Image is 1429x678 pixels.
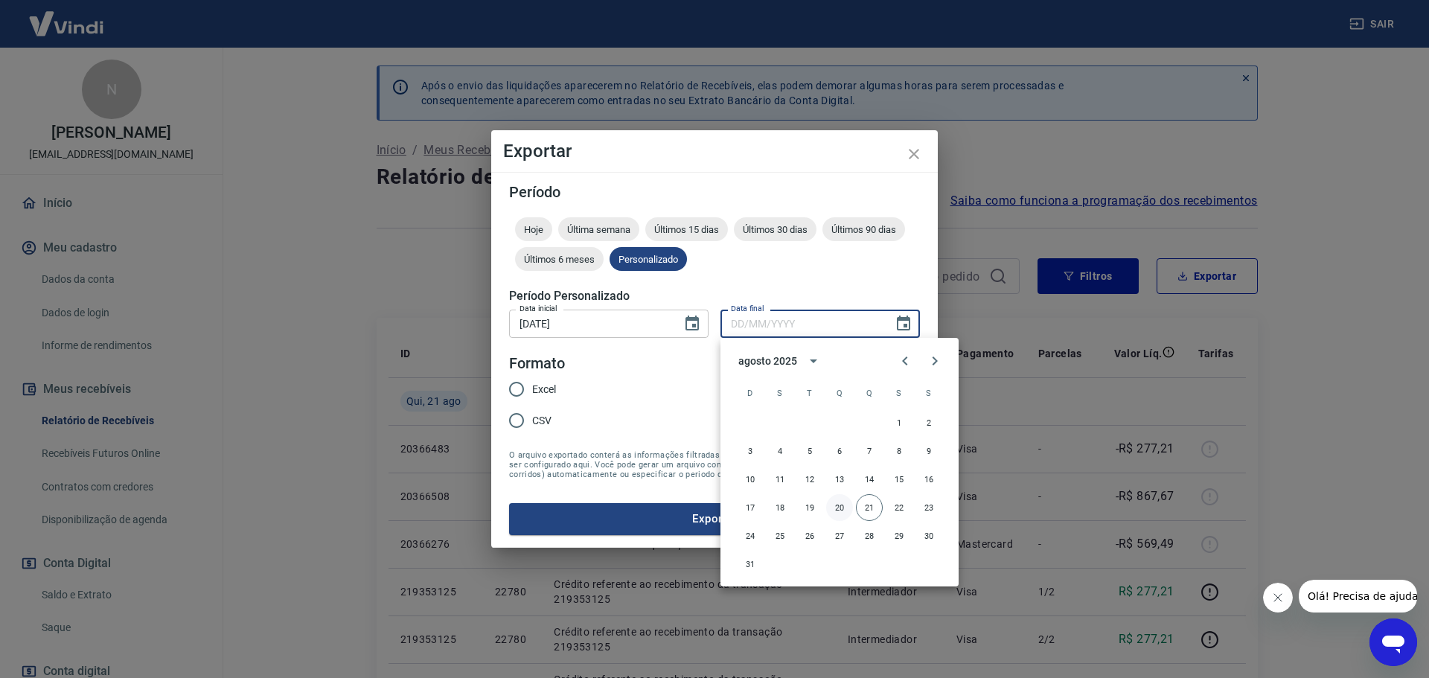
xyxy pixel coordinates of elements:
[503,142,926,160] h4: Exportar
[886,466,912,493] button: 15
[796,522,823,549] button: 26
[896,136,932,172] button: close
[9,10,125,22] span: Olá! Precisa de ajuda?
[1369,618,1417,666] iframe: Botão para abrir a janela de mensagens
[509,353,565,374] legend: Formato
[915,438,942,464] button: 9
[520,303,557,314] label: Data inicial
[734,224,816,235] span: Últimos 30 dias
[558,224,639,235] span: Última semana
[737,494,764,521] button: 17
[915,494,942,521] button: 23
[915,522,942,549] button: 30
[767,522,793,549] button: 25
[515,254,604,265] span: Últimos 6 meses
[886,522,912,549] button: 29
[509,310,671,337] input: DD/MM/YYYY
[532,382,556,397] span: Excel
[915,378,942,408] span: sábado
[856,522,883,549] button: 28
[1263,583,1293,613] iframe: Fechar mensagem
[737,522,764,549] button: 24
[558,217,639,241] div: Última semana
[731,303,764,314] label: Data final
[826,438,853,464] button: 6
[886,494,912,521] button: 22
[767,438,793,464] button: 4
[677,309,707,339] button: Choose date, selected date is 20 de ago de 2025
[856,438,883,464] button: 7
[767,378,793,408] span: segunda-feira
[796,466,823,493] button: 12
[515,217,552,241] div: Hoje
[886,409,912,436] button: 1
[856,378,883,408] span: quinta-feira
[734,217,816,241] div: Últimos 30 dias
[737,466,764,493] button: 10
[509,450,920,479] span: O arquivo exportado conterá as informações filtradas na tela anterior com exceção do período que ...
[532,413,552,429] span: CSV
[886,438,912,464] button: 8
[767,466,793,493] button: 11
[796,494,823,521] button: 19
[515,224,552,235] span: Hoje
[890,346,920,376] button: Previous month
[610,247,687,271] div: Personalizado
[915,466,942,493] button: 16
[822,224,905,235] span: Últimos 90 dias
[826,522,853,549] button: 27
[920,346,950,376] button: Next month
[645,217,728,241] div: Últimos 15 dias
[738,354,796,369] div: agosto 2025
[822,217,905,241] div: Últimos 90 dias
[826,378,853,408] span: quarta-feira
[509,503,920,534] button: Exportar
[826,494,853,521] button: 20
[915,409,942,436] button: 2
[720,310,883,337] input: DD/MM/YYYY
[801,348,826,374] button: calendar view is open, switch to year view
[796,378,823,408] span: terça-feira
[856,494,883,521] button: 21
[886,378,912,408] span: sexta-feira
[509,185,920,199] h5: Período
[737,378,764,408] span: domingo
[796,438,823,464] button: 5
[889,309,918,339] button: Choose date
[767,494,793,521] button: 18
[509,289,920,304] h5: Período Personalizado
[737,551,764,578] button: 31
[737,438,764,464] button: 3
[1299,580,1417,613] iframe: Mensagem da empresa
[826,466,853,493] button: 13
[645,224,728,235] span: Últimos 15 dias
[610,254,687,265] span: Personalizado
[515,247,604,271] div: Últimos 6 meses
[856,466,883,493] button: 14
